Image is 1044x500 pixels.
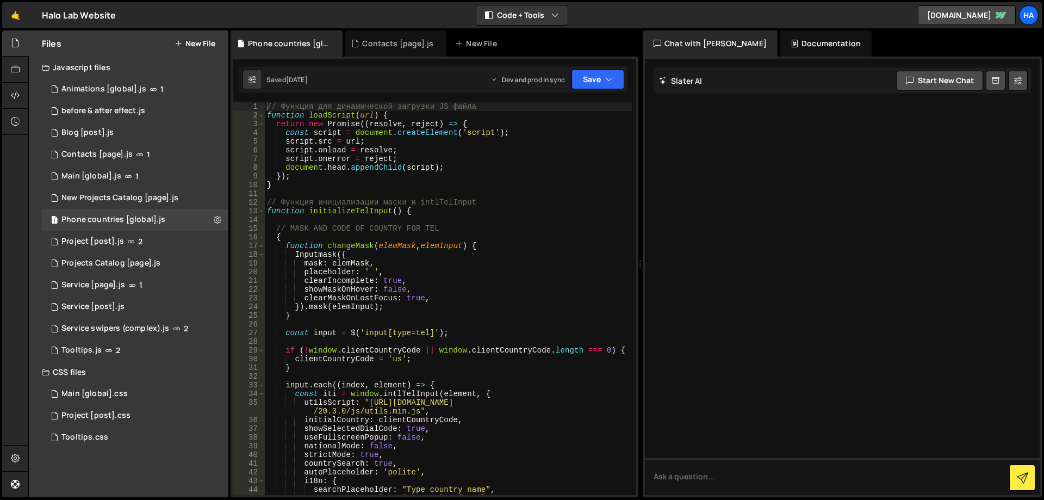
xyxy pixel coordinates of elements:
div: 826/7934.js [42,296,228,318]
div: 19 [233,259,265,268]
div: 2 [233,111,265,120]
div: 35 [233,398,265,416]
div: 826/1551.js [42,144,228,165]
div: Halo Lab Website [42,9,116,22]
div: 6 [233,146,265,155]
div: 826/10500.js [42,274,228,296]
div: 23 [233,294,265,303]
span: 1 [147,150,150,159]
div: Service [page].js [61,280,125,290]
div: 41 [233,459,265,468]
div: 5 [233,137,265,146]
span: 1 [139,281,142,289]
div: 42 [233,468,265,477]
h2: Files [42,38,61,50]
div: 826/2754.js [42,78,228,100]
div: Service swipers (complex).js [61,324,169,334]
div: New File [455,38,501,49]
div: 826/1521.js [42,165,228,187]
div: Project [post].css [61,411,130,421]
div: 826/3053.css [42,383,228,405]
div: 34 [233,390,265,398]
div: 15 [233,224,265,233]
div: 1 [233,102,265,111]
div: 17 [233,242,265,250]
div: Saved [266,75,308,84]
span: 1 [135,172,139,181]
a: 🤙 [2,2,29,28]
div: 826/9226.css [42,405,228,427]
button: New File [175,39,215,48]
div: 16 [233,233,265,242]
div: 39 [233,442,265,450]
div: 826/8916.js [42,231,228,252]
div: 27 [233,329,265,337]
div: before & after effect.js [61,106,145,116]
div: 10 [233,181,265,189]
div: [DATE] [286,75,308,84]
div: 826/45771.js [42,187,228,209]
div: Main [global].css [61,389,128,399]
div: 36 [233,416,265,424]
div: 18 [233,250,265,259]
div: 826/10093.js [42,252,228,274]
div: 21 [233,276,265,285]
button: Code + Tools [476,5,568,25]
div: 24 [233,303,265,311]
div: 38 [233,433,265,442]
div: 826/3363.js [42,122,228,144]
div: 14 [233,215,265,224]
div: Animations [global].js [61,84,146,94]
div: Dev and prod in sync [491,75,565,84]
div: 826/8793.js [42,318,228,339]
div: 22 [233,285,265,294]
div: 37 [233,424,265,433]
div: Phone countries [global].js [248,38,330,49]
div: 28 [233,337,265,346]
div: 826/24828.js [42,209,228,231]
div: 40 [233,450,265,459]
div: Service [post].js [61,302,125,312]
div: 13 [233,207,265,215]
span: 2 [138,237,142,246]
div: 44 [233,485,265,494]
div: 25 [233,311,265,320]
div: 11 [233,189,265,198]
div: Javascript files [29,57,228,78]
div: 29 [233,346,265,355]
span: 1 [51,217,58,225]
div: Tooltips.js [61,345,102,355]
div: 43 [233,477,265,485]
a: Ha [1019,5,1039,25]
div: Blog [post].js [61,128,114,138]
span: 1 [160,85,164,94]
a: [DOMAIN_NAME] [918,5,1016,25]
span: 2 [116,346,120,355]
div: 826/19389.js [42,100,228,122]
div: Tooltips.css [61,433,108,442]
div: 7 [233,155,265,163]
h2: Slater AI [659,76,703,86]
div: CSS files [29,361,228,383]
div: 20 [233,268,265,276]
div: 31 [233,363,265,372]
div: Main [global].js [61,171,121,181]
span: 2 [184,324,188,333]
div: 9 [233,172,265,181]
div: 8 [233,163,265,172]
div: New Projects Catalog [page].js [61,193,178,203]
div: 26 [233,320,265,329]
div: 826/18329.js [42,339,228,361]
div: Documentation [780,30,872,57]
div: Contacts [page].js [61,150,133,159]
div: 33 [233,381,265,390]
div: Contacts [page].js [362,38,433,49]
div: 30 [233,355,265,363]
div: 32 [233,372,265,381]
button: Start new chat [897,71,983,90]
div: 826/18335.css [42,427,228,448]
div: 3 [233,120,265,128]
div: Phone countries [global].js [61,215,165,225]
div: 4 [233,128,265,137]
